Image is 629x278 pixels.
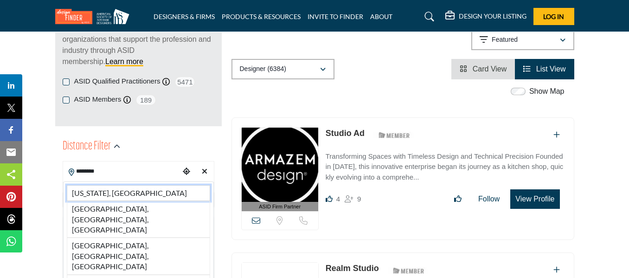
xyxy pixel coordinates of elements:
[357,195,361,203] span: 9
[67,185,210,201] li: [US_STATE], [GEOGRAPHIC_DATA]
[460,65,507,73] a: View Card
[515,59,574,79] li: List View
[55,9,134,24] img: Site Logo
[451,59,515,79] li: Card View
[154,13,215,20] a: DESIGNERS & FIRMS
[553,266,560,274] a: Add To List
[510,189,559,209] button: View Profile
[536,65,566,73] span: List View
[135,94,156,106] span: 189
[523,65,565,73] a: View List
[533,8,574,25] button: Log In
[416,9,440,24] a: Search
[67,201,210,238] li: [GEOGRAPHIC_DATA], [GEOGRAPHIC_DATA], [GEOGRAPHIC_DATA]
[67,238,210,274] li: [GEOGRAPHIC_DATA], [GEOGRAPHIC_DATA], [GEOGRAPHIC_DATA]
[326,264,379,273] a: Realm Studio
[259,203,301,211] span: ASID Firm Partner
[231,59,334,79] button: Designer (6384)
[63,138,111,155] h2: Distance Filter
[198,162,211,182] div: Clear search location
[326,146,565,183] a: Transforming Spaces with Timeless Design and Technical Precision Founded in [DATE], this innovati...
[74,76,160,87] label: ASID Qualified Practitioners
[308,13,363,20] a: INVITE TO FINDER
[105,58,143,65] a: Learn more
[74,94,122,105] label: ASID Members
[222,13,301,20] a: PRODUCTS & RESOURCES
[174,76,195,88] span: 5471
[242,128,318,202] img: Studio Ad
[336,195,340,203] span: 4
[240,65,286,74] p: Designer (6384)
[471,30,574,50] button: Featured
[472,190,506,208] button: Follow
[445,11,526,22] div: DESIGN YOUR LISTING
[242,128,318,212] a: ASID Firm Partner
[326,262,379,275] p: Realm Studio
[180,162,193,182] div: Choose your current location
[459,12,526,20] h5: DESIGN YOUR LISTING
[388,265,430,276] img: ASID Members Badge Icon
[345,194,361,205] div: Followers
[326,129,365,138] a: Studio Ad
[553,131,560,139] a: Add To List
[373,129,415,141] img: ASID Members Badge Icon
[63,97,70,103] input: ASID Members checkbox
[448,190,468,208] button: Like listing
[370,13,392,20] a: ABOUT
[326,127,365,140] p: Studio Ad
[63,78,70,85] input: ASID Qualified Practitioners checkbox
[529,86,565,97] label: Show Map
[326,195,333,202] i: Likes
[63,162,180,181] input: Search Location
[543,13,564,20] span: Log In
[473,65,507,73] span: Card View
[326,151,565,183] p: Transforming Spaces with Timeless Design and Technical Precision Founded in [DATE], this innovati...
[492,35,518,45] p: Featured
[63,23,214,67] p: Find Interior Designers, firms, suppliers, and organizations that support the profession and indu...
